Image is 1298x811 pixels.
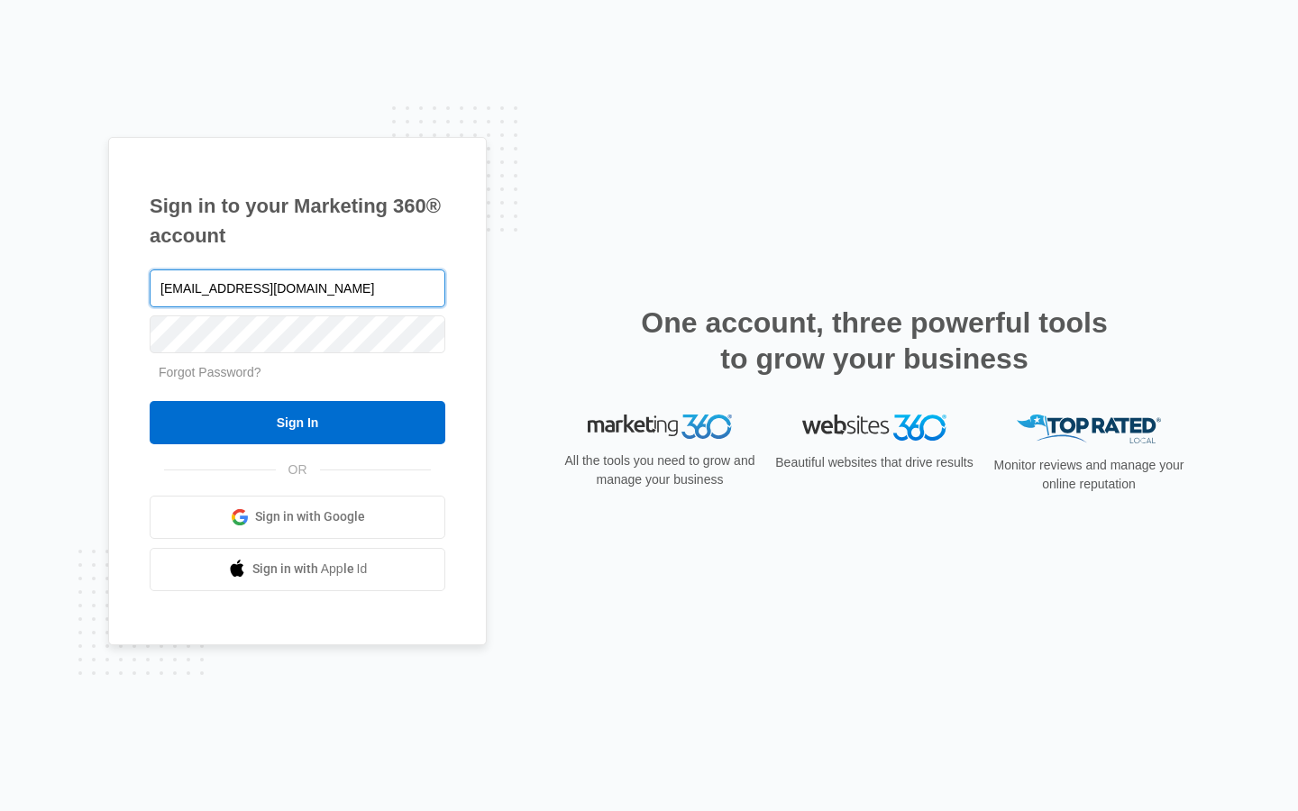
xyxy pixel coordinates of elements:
[159,365,261,379] a: Forgot Password?
[1017,415,1161,444] img: Top Rated Local
[802,415,946,441] img: Websites 360
[988,456,1190,494] p: Monitor reviews and manage your online reputation
[150,496,445,539] a: Sign in with Google
[559,451,761,489] p: All the tools you need to grow and manage your business
[773,453,975,472] p: Beautiful websites that drive results
[252,560,368,579] span: Sign in with Apple Id
[255,507,365,526] span: Sign in with Google
[276,460,320,479] span: OR
[588,415,732,440] img: Marketing 360
[150,191,445,251] h1: Sign in to your Marketing 360® account
[635,305,1113,377] h2: One account, three powerful tools to grow your business
[150,548,445,591] a: Sign in with Apple Id
[150,269,445,307] input: Email
[150,401,445,444] input: Sign In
